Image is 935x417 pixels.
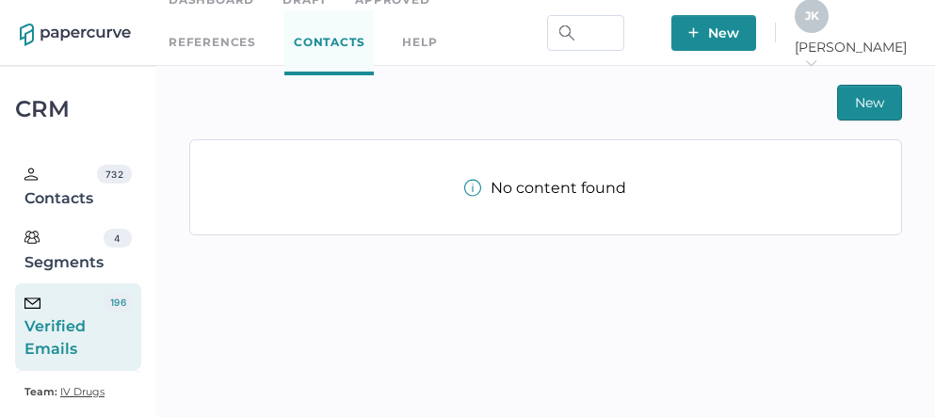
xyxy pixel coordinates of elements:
[837,85,902,120] button: New
[671,15,756,51] button: New
[688,15,739,51] span: New
[104,229,132,248] div: 4
[795,39,915,72] span: [PERSON_NAME]
[24,165,97,210] div: Contacts
[855,86,884,120] span: New
[169,32,256,53] a: References
[15,101,141,118] div: CRM
[402,32,437,53] div: help
[105,293,131,312] div: 196
[20,24,131,46] img: papercurve-logo-colour.7244d18c.svg
[24,168,38,181] img: person.20a629c4.svg
[24,229,104,274] div: Segments
[559,25,574,40] img: search.bf03fe8b.svg
[97,165,131,184] div: 732
[24,380,105,403] a: Team: IV Drugs
[24,297,40,309] img: email-icon-black.c777dcea.svg
[805,8,819,23] span: J K
[688,27,699,38] img: plus-white.e19ec114.svg
[24,293,105,361] div: Verified Emails
[464,179,481,197] img: info-tooltip-active.a952ecf1.svg
[804,56,817,70] i: arrow_right
[24,230,40,245] img: segments.b9481e3d.svg
[464,179,626,197] div: No content found
[284,10,374,75] a: Contacts
[547,15,624,51] input: Search Workspace
[60,385,105,398] span: IV Drugs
